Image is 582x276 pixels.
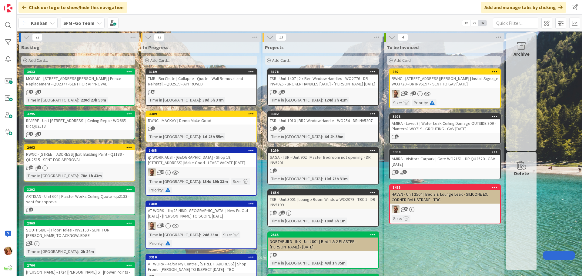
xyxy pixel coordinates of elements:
[200,178,201,185] span: :
[323,133,345,140] div: 4d 2h 39m
[268,232,378,251] div: 2565NORTHBUILD - INK - Unit 801 | Bed 1 & 2 PLASTER - [PERSON_NAME] - [DATE]
[146,254,256,273] div: 3310AT WORK - 4a/5a My Centre , [STREET_ADDRESS] | Shop Front - [PERSON_NAME] TO INSPECT [DATE] -...
[78,248,79,255] span: :
[163,187,164,193] span: :
[24,145,135,150] div: 2963
[395,170,399,174] span: 2
[271,70,378,74] div: 3178
[146,148,256,153] div: 1465
[24,150,135,164] div: RWNC - [STREET_ADDRESS] |Ext. Building Paint - Q1189 - QU2515 - SENT FOR APPROVAL
[148,240,163,247] div: Priority
[24,117,135,130] div: RIVIERE - Unit [STREET_ADDRESS] | Ceiling Repair WO665 - DR QU2513
[268,111,378,117] div: 3302
[470,20,478,26] span: 2x
[149,112,256,116] div: 3309
[27,263,135,268] div: 2760
[267,231,379,269] a: 2565NORTHBUILD - INK - Unit 801 | Bed 1 & 2 PLASTER - [PERSON_NAME] - [DATE]Time in [GEOGRAPHIC_D...
[201,178,229,185] div: 134d 19h 33m
[271,191,378,195] div: 1634
[390,149,500,155] div: 3300
[322,97,323,103] span: :
[267,147,379,185] a: 3299SAGA - TSR - Unit 902 | Master Bedroom not opening - DR INV5201Time in [GEOGRAPHIC_DATA]:10d ...
[390,75,500,88] div: RWNC - [STREET_ADDRESS][PERSON_NAME] | Install Signage WO3720 - DR INV5197 - SENT TO GAV [DATE]
[493,18,538,28] input: Quick Filter...
[201,231,220,238] div: 24d 33m
[392,215,401,222] div: Size
[37,90,41,94] span: 1
[514,170,529,177] div: Delete
[392,205,400,213] img: SD
[323,260,347,266] div: 48d 1h 35m
[389,113,501,144] a: 3028AMIRA - Level 8 | Water Leak Ceiling Damage OUTSIDE 809 - Planters? WO719 - GROUTING - GAV [D...
[322,260,323,266] span: :
[268,117,378,125] div: TSR - Unit 1010 | BR2 Window Handle - WO254 - DR INV5207
[270,175,322,182] div: Time in [GEOGRAPHIC_DATA]
[146,69,256,88] div: 3189TMR - Bin Chute | Collapse - Quote - Wall Removal and Reinstall - QU2519 - APPROVED
[267,111,379,142] a: 3302TSR - Unit 1010 | BR2 Window Handle - WO254 - DR INV5207Time in [GEOGRAPHIC_DATA]:4d 2h 39m
[200,97,201,103] span: :
[201,97,225,103] div: 38d 5h 37m
[390,114,500,133] div: 3028AMIRA - Level 8 | Water Leak Ceiling Damage OUTSIDE 809 - Planters? WO719 - GROUTING - GAV [D...
[513,50,530,58] div: Archive
[390,205,500,213] div: SD
[148,222,156,230] img: SD
[28,58,48,63] span: Add Card...
[389,184,501,224] a: 1485HAVEN - Unit 2504 | Bed 3 & Lounge Leak - SILICONE EX. CORNER BALUSTRADE - TBCSDSize:
[389,149,501,179] a: 3300AMIRA - Visitors Carpark | Gate WO2151 - DR QU2520 - GAV [DATE]
[271,148,378,153] div: 3299
[401,215,402,222] span: :
[24,221,135,239] div: 2969SOUTHSIDE - | Floor Holes - INV5159 - SENT FOR [PERSON_NAME] TO ACKNOWLEDGE
[24,111,135,130] div: 3295RIVIERE - Unit [STREET_ADDRESS] | Ceiling Repair WO665 - DR QU2513
[268,232,378,238] div: 2565
[322,133,323,140] span: :
[148,97,200,103] div: Time in [GEOGRAPHIC_DATA]
[18,2,127,13] div: Click our logo to show/hide this navigation
[26,172,78,179] div: Time in [GEOGRAPHIC_DATA]
[148,187,163,193] div: Priority
[146,168,256,176] div: SD
[27,112,135,116] div: 3295
[160,170,164,174] span: 48
[24,192,135,206] div: ARTISAN - Unit 604 | Plaster Works Ceiling Quote -qu2133 - sent for approval
[146,254,256,260] div: 3310
[393,115,500,119] div: 3028
[27,145,135,150] div: 2963
[273,211,277,214] span: 38
[150,58,170,63] span: Add Card...
[24,111,135,117] div: 3295
[412,91,416,95] span: 2
[24,226,135,239] div: SOUTHSIDE - | Floor Holes - INV5159 - SENT FOR [PERSON_NAME] TO ACKNOWLEDGE
[24,220,135,257] a: 2969SOUTHSIDE - | Floor Holes - INV5159 - SENT FOR [PERSON_NAME] TO ACKNOWLEDGETime in [GEOGRAPHI...
[24,111,135,139] a: 3295RIVIERE - Unit [STREET_ADDRESS] | Ceiling Repair WO665 - DR QU2513
[281,90,285,94] span: 1
[27,221,135,225] div: 2969
[401,99,402,106] span: :
[146,69,256,75] div: 3189
[281,211,285,214] span: 1
[24,187,135,206] div: 3303ARTISAN - Unit 604 | Plaster Works Ceiling Quote -qu2133 - sent for approval
[398,34,408,41] span: 4
[27,70,135,74] div: 3033
[148,168,156,176] img: SD
[270,133,322,140] div: Time in [GEOGRAPHIC_DATA]
[268,111,378,125] div: 3302TSR - Unit 1010 | BR2 Window Handle - WO254 - DR INV5207
[24,68,135,106] a: 3033MOSAIC - [STREET_ADDRESS][PERSON_NAME] | Fence Replacement - QU2377 -SENT FOR APPROVALTime in...
[143,44,169,50] span: In Progress
[323,97,349,103] div: 124d 3h 41m
[231,231,232,238] span: :
[390,90,500,98] div: SD
[387,44,419,50] span: To be Invoiced
[478,20,487,26] span: 3x
[273,253,277,257] span: 9
[24,186,135,215] a: 3303ARTISAN - Unit 604 | Plaster Works Ceiling Quote -qu2133 - sent for approval
[146,260,256,273] div: AT WORK - 4a/5a My Centre , [STREET_ADDRESS] | Shop Front - [PERSON_NAME] TO INSPECT [DATE] - TBC
[160,223,164,227] span: 15
[390,149,500,168] div: 3300AMIRA - Visitors Carpark | Gate WO2151 - DR QU2520 - GAV [DATE]
[32,34,42,41] span: 72
[79,97,108,103] div: 220d 23h 50m
[267,68,379,106] a: 3178TSR - Unit 1407 | 2 x Bed Window Handles - WO2776 - DR INV4925 - BROKEN HANDLES [DATE] - [PER...
[79,172,103,179] div: 78d 1h 43m
[146,201,256,207] div: 1480
[323,218,347,224] div: 180d 6h 1m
